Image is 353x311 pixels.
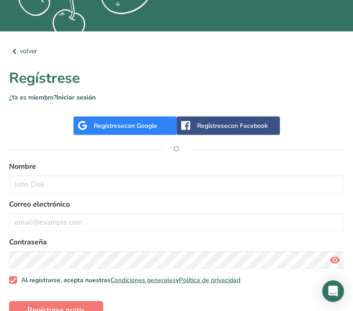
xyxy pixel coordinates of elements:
span: Al registrarse, acepta nuestras y [17,276,241,284]
span: con Facebook [228,122,268,130]
a: Política de privacidad [179,276,240,284]
span: O [163,135,190,162]
label: Correo electrónico [9,199,344,210]
div: Open Intercom Messenger [322,280,344,302]
label: Nombre [9,161,344,172]
input: John Doe [9,176,344,194]
span: con Google [125,122,158,130]
h1: Regístrese [9,68,344,89]
label: Contraseña [9,237,344,248]
a: Iniciar sesión [56,93,96,102]
div: Regístrese [94,121,158,131]
input: email@example.com [9,213,344,231]
a: volver [9,46,344,57]
p: ¿Ya es miembro? [9,93,344,102]
div: Regístrese [197,121,268,131]
a: Condiciones generales [110,276,176,284]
